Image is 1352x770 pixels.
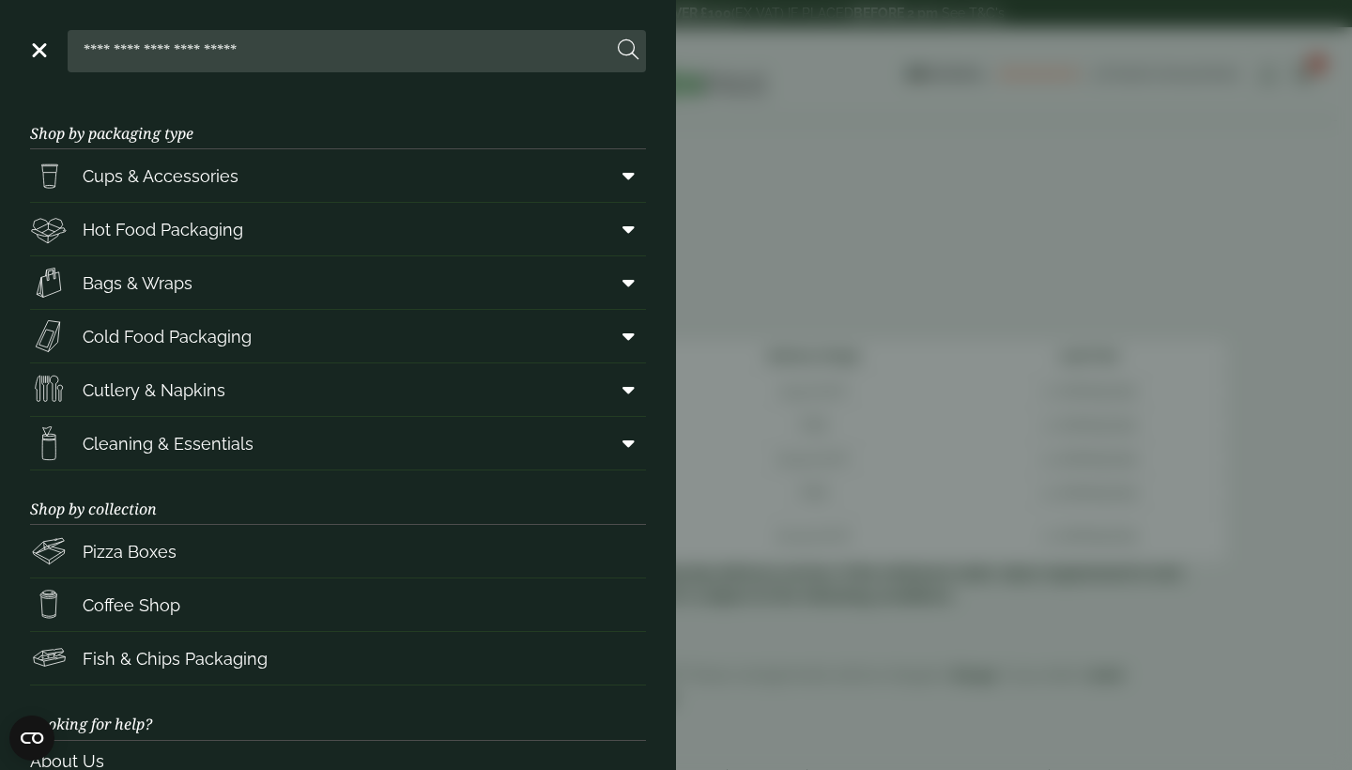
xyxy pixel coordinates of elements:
a: Pizza Boxes [30,525,646,577]
img: Sandwich_box.svg [30,317,68,355]
span: Hot Food Packaging [83,217,243,242]
a: Cutlery & Napkins [30,363,646,416]
span: Fish & Chips Packaging [83,646,268,671]
img: FishNchip_box.svg [30,639,68,677]
a: Fish & Chips Packaging [30,632,646,685]
span: Coffee Shop [83,593,180,618]
img: Paper_carriers.svg [30,264,68,301]
span: Cups & Accessories [83,163,238,189]
a: Cold Food Packaging [30,310,646,362]
a: Cleaning & Essentials [30,417,646,470]
span: Cutlery & Napkins [83,377,225,403]
a: Coffee Shop [30,578,646,631]
a: Cups & Accessories [30,149,646,202]
a: Hot Food Packaging [30,203,646,255]
img: open-wipe.svg [30,424,68,462]
span: Cold Food Packaging [83,324,252,349]
h3: Looking for help? [30,685,646,740]
h3: Shop by collection [30,470,646,525]
span: Cleaning & Essentials [83,431,253,456]
img: HotDrink_paperCup.svg [30,586,68,624]
span: Bags & Wraps [83,270,192,296]
h3: Shop by packaging type [30,95,646,149]
span: Pizza Boxes [83,539,177,564]
a: Bags & Wraps [30,256,646,309]
button: Open CMP widget [9,716,54,761]
img: Deli_box.svg [30,210,68,248]
img: PintNhalf_cup.svg [30,157,68,194]
img: Cutlery.svg [30,371,68,408]
img: Pizza_boxes.svg [30,532,68,570]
